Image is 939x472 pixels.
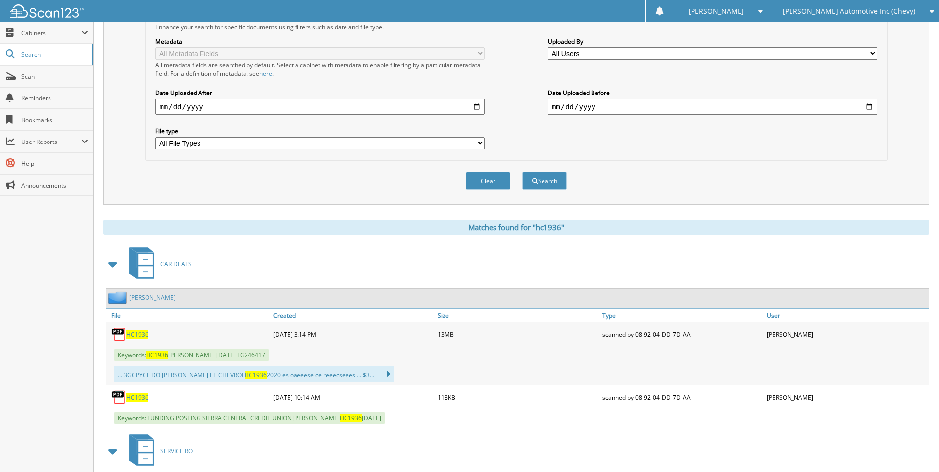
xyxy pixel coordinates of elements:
a: SERVICE RO [123,431,193,471]
a: File [106,309,271,322]
input: end [548,99,877,115]
iframe: Chat Widget [890,425,939,472]
a: Size [435,309,599,322]
div: [DATE] 3:14 PM [271,325,435,344]
div: Enhance your search for specific documents using filters such as date and file type. [150,23,882,31]
span: HC1936 [146,351,168,359]
span: [PERSON_NAME] [689,8,744,14]
span: Help [21,159,88,168]
div: Matches found for "hc1936" [103,220,929,235]
div: [DATE] 10:14 AM [271,387,435,407]
a: HC1936 [126,393,148,402]
a: Created [271,309,435,322]
span: Announcements [21,181,88,189]
a: CAR DEALS [123,244,192,283]
label: File type [155,127,485,135]
label: Date Uploaded Before [548,89,877,97]
span: SERVICE RO [160,447,193,455]
div: [PERSON_NAME] [764,387,929,407]
a: User [764,309,929,322]
div: All metadata fields are searched by default. Select a cabinet with metadata to enable filtering b... [155,61,485,78]
div: [PERSON_NAME] [764,325,929,344]
span: HC1936 [245,371,267,379]
img: scan123-logo-white.svg [10,4,84,18]
button: Search [522,172,567,190]
button: Clear [466,172,510,190]
a: [PERSON_NAME] [129,293,176,302]
a: Type [600,309,764,322]
span: Scan [21,72,88,81]
div: 13MB [435,325,599,344]
div: ... 3GCPYCE DO [PERSON_NAME] ET CHEVROL 2020 es oaeeese ce reeecseees ... $3... [114,366,394,382]
span: User Reports [21,138,81,146]
div: 118KB [435,387,599,407]
label: Uploaded By [548,37,877,46]
img: folder2.png [108,291,129,304]
a: HC1936 [126,330,148,339]
div: scanned by 08-92-04-DD-7D-AA [600,325,764,344]
span: HC1936 [340,414,362,422]
input: start [155,99,485,115]
a: here [259,69,272,78]
span: Reminders [21,94,88,102]
span: [PERSON_NAME] Automotive Inc (Chevy) [783,8,915,14]
img: PDF.png [111,327,126,342]
span: CAR DEALS [160,260,192,268]
img: PDF.png [111,390,126,405]
label: Date Uploaded After [155,89,485,97]
span: Cabinets [21,29,81,37]
span: Keywords: [PERSON_NAME] [DATE] LG246417 [114,349,269,361]
span: Search [21,50,87,59]
span: Bookmarks [21,116,88,124]
div: scanned by 08-92-04-DD-7D-AA [600,387,764,407]
span: Keywords: FUNDING POSTING SIERRA CENTRAL CREDIT UNION [PERSON_NAME] [DATE] [114,412,385,424]
label: Metadata [155,37,485,46]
